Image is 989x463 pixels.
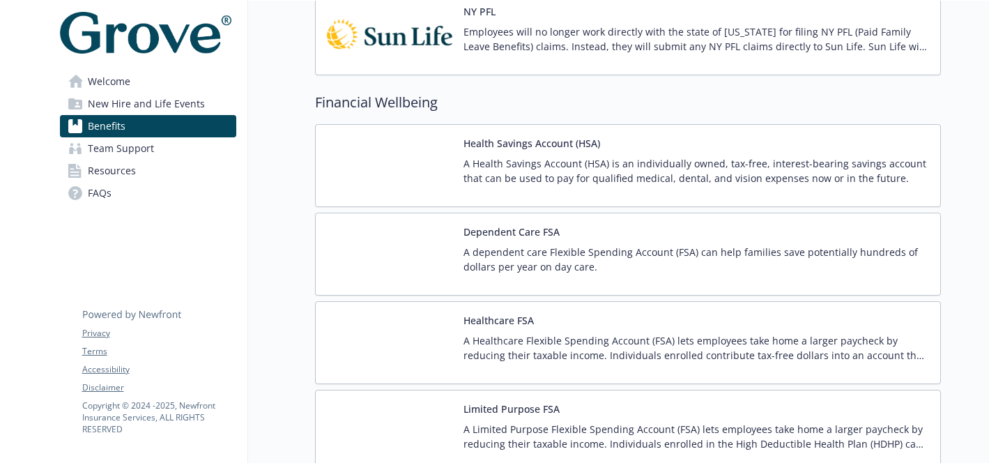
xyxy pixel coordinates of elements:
a: New Hire and Life Events [60,93,236,115]
img: Navia Benefit Solutions carrier logo [327,402,452,461]
span: Benefits [88,115,125,137]
a: Privacy [82,327,236,340]
p: Copyright © 2024 - 2025 , Newfront Insurance Services, ALL RIGHTS RESERVED [82,400,236,435]
a: Welcome [60,70,236,93]
img: Navia Benefit Solutions carrier logo [327,313,452,372]
a: Terms [82,345,236,358]
img: Navia Benefit Solutions carrier logo [327,225,452,284]
a: Benefits [60,115,236,137]
img: Sun Life Financial carrier logo [327,4,452,63]
span: Welcome [88,70,130,93]
p: A Limited Purpose Flexible Spending Account (FSA) lets employees take home a larger paycheck by r... [463,422,929,451]
button: Limited Purpose FSA [463,402,560,416]
p: A dependent care Flexible Spending Account (FSA) can help families save potentially hundreds of d... [463,245,929,274]
p: A Health Savings Account (HSA) is an individually owned, tax-free, interest-bearing savings accou... [463,156,929,185]
button: NY PFL [463,4,496,19]
a: Accessibility [82,363,236,376]
h2: Financial Wellbeing [315,92,941,113]
a: FAQs [60,182,236,204]
span: Team Support [88,137,154,160]
span: New Hire and Life Events [88,93,205,115]
span: FAQs [88,182,112,204]
p: A Healthcare Flexible Spending Account (FSA) lets employees take home a larger paycheck by reduci... [463,333,929,363]
button: Health Savings Account (HSA) [463,136,600,151]
p: Employees will no longer work directly with the state of [US_STATE] for filing NY PFL (Paid Famil... [463,24,929,54]
a: Team Support [60,137,236,160]
span: Resources [88,160,136,182]
a: Resources [60,160,236,182]
button: Healthcare FSA [463,313,534,328]
button: Dependent Care FSA [463,225,560,239]
img: Navia Benefit Solutions carrier logo [327,136,452,195]
a: Disclaimer [82,381,236,394]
